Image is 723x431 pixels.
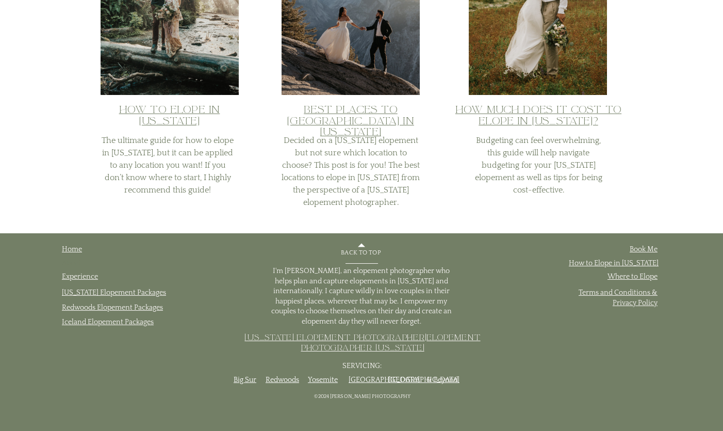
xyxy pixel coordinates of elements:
[287,103,414,138] a: Best Places to [GEOGRAPHIC_DATA] in [US_STATE]
[335,361,388,371] p: Servicing:
[62,245,82,253] a: Home
[426,375,460,385] p: & Beyond
[630,245,658,253] a: Book Me
[62,318,154,326] a: Iceland Elopement Packages
[101,134,235,214] p: The ultimate guide for how to elope in [US_STATE], but it can be applied to any location you want...
[119,103,220,127] a: How to Elope in [US_STATE]
[301,332,480,353] a: Elopement Photographer [US_STATE]
[470,134,607,199] p: Budgeting can feel overwhelming, this guide will help navigate budgeting for your [US_STATE] elop...
[266,393,459,400] a: ©2024 [PERSON_NAME] Photography
[238,332,487,355] p: |
[62,259,81,267] a: About
[62,273,98,281] a: Experience
[300,249,422,261] a: back to top
[265,266,457,329] p: I'm [PERSON_NAME], an elopement photographer who helps plan and capture elopements in [US_STATE] ...
[579,289,658,307] a: Terms and Conditions & Privacy Policy
[569,259,659,267] a: How to Elope in [US_STATE]
[282,134,420,214] p: Decided on a [US_STATE] elopement but not sure which location to choose? This post is for you! Th...
[234,376,256,384] a: Big Sur
[308,376,338,384] a: Yosemite
[244,332,424,343] a: [US_STATE] Elopement Photographer
[607,273,658,281] a: Where to Elope
[455,103,621,127] a: How Much does it Cost to Elope in [US_STATE]?
[62,289,166,297] a: [US_STATE] Elopement Packages
[349,376,420,384] a: [GEOGRAPHIC_DATA]
[62,304,163,312] a: Redwoods Elopement Packages
[388,376,459,384] a: [GEOGRAPHIC_DATA]
[266,376,299,384] a: Redwoods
